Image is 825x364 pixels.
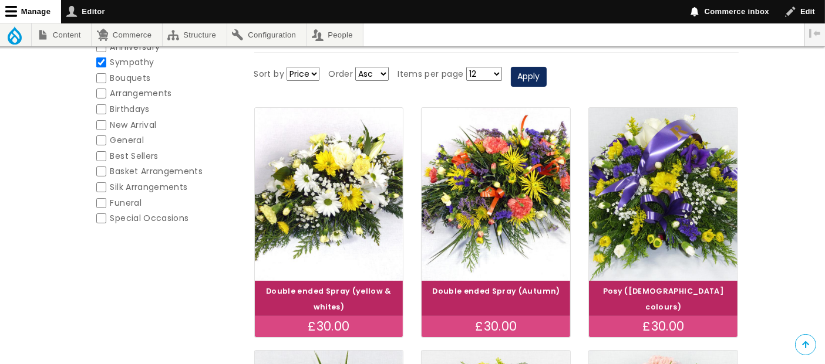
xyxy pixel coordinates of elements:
button: Vertical orientation [805,23,825,43]
a: People [307,23,363,46]
a: Structure [163,23,227,46]
span: Silk Arrangements [110,181,188,193]
span: Basket Arrangements [110,165,203,177]
span: Bouquets [110,72,151,84]
span: New Arrival [110,119,157,131]
img: Double ended Spray (Autumn) [422,108,570,281]
span: Sympathy [110,56,154,68]
div: £30.00 [589,316,738,337]
img: Double ended Spray (yellow & whites) [255,108,403,281]
span: Best Sellers [110,150,159,162]
label: Sort by [254,67,284,81]
div: £30.00 [255,316,403,337]
span: Anniversary [110,41,160,53]
img: Posy (Male colours) [589,108,738,281]
a: Posy ([DEMOGRAPHIC_DATA] colours) [603,286,724,312]
span: Birthdays [110,103,150,115]
a: Content [32,23,91,46]
label: Items per page [398,67,463,81]
span: Funeral [110,197,142,209]
div: £30.00 [422,316,570,337]
button: Apply [511,67,547,87]
a: Double ended Spray (Autumn) [432,286,560,296]
span: Special Occasions [110,212,189,224]
span: Arrangements [110,87,172,99]
label: Order [328,67,353,81]
a: Configuration [227,23,307,46]
a: Double ended Spray (yellow & whites) [266,286,392,312]
span: General [110,134,144,146]
a: Commerce [92,23,161,46]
